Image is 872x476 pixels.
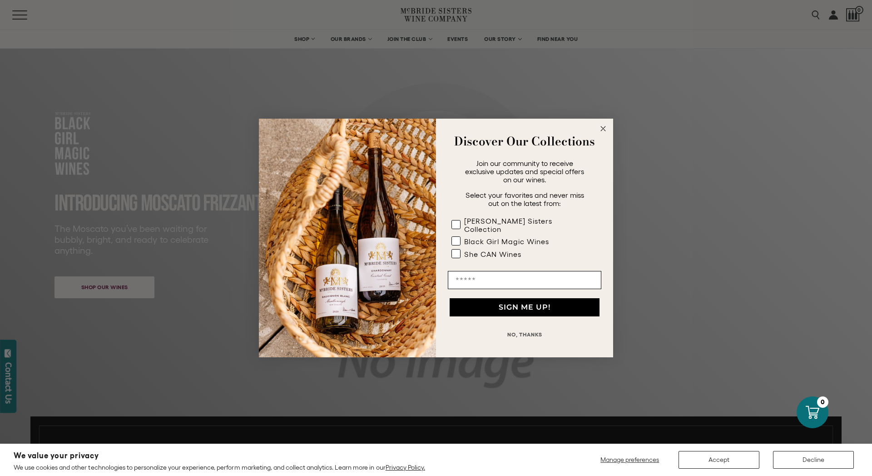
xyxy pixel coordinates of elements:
[600,456,659,463] span: Manage preferences
[454,132,595,150] strong: Discover Our Collections
[259,119,436,357] img: 42653730-7e35-4af7-a99d-12bf478283cf.jpeg
[464,217,583,233] div: [PERSON_NAME] Sisters Collection
[773,451,854,469] button: Decline
[448,271,601,289] input: Email
[14,452,425,460] h2: We value your privacy
[448,326,601,344] button: NO, THANKS
[466,191,584,207] span: Select your favorites and never miss out on the latest from:
[595,451,665,469] button: Manage preferences
[14,463,425,471] p: We use cookies and other technologies to personalize your experience, perform marketing, and coll...
[386,464,425,471] a: Privacy Policy.
[598,123,609,134] button: Close dialog
[464,237,549,246] div: Black Girl Magic Wines
[465,159,584,184] span: Join our community to receive exclusive updates and special offers on our wines.
[679,451,759,469] button: Accept
[464,250,521,258] div: She CAN Wines
[817,396,828,408] div: 0
[450,298,599,316] button: SIGN ME UP!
